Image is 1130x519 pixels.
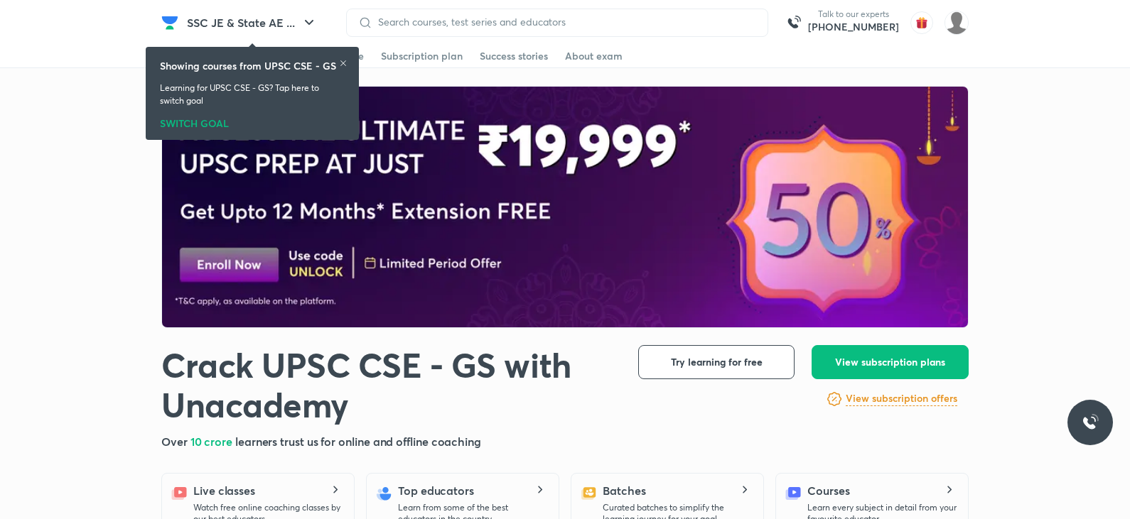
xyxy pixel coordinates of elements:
span: View subscription plans [835,355,945,369]
h5: Courses [807,482,849,499]
h1: Crack UPSC CSE - GS with Unacademy [161,345,615,425]
img: ttu [1082,414,1099,431]
a: Subscription plan [381,45,463,67]
div: Success stories [480,49,548,63]
a: [PHONE_NUMBER] [808,20,899,34]
span: 10 crore [190,434,235,449]
button: SSC JE & State AE ... [178,9,326,37]
img: Company Logo [161,14,178,31]
input: Search courses, test series and educators [372,16,756,28]
h6: Showing courses from UPSC CSE - GS [160,58,336,73]
h5: Top educators [398,482,474,499]
img: call-us [780,9,808,37]
a: View subscription offers [846,390,957,408]
h5: Live classes [193,482,255,499]
div: Subscription plan [381,49,463,63]
p: Talk to our experts [808,9,899,20]
h6: View subscription offers [846,391,957,406]
img: avatar [910,11,933,34]
button: View subscription plans [812,345,969,379]
a: Success stories [480,45,548,67]
img: Koti [945,11,969,35]
div: About exam [565,49,623,63]
div: SWITCH GOAL [160,113,345,129]
a: About exam [565,45,623,67]
h5: Batches [603,482,645,499]
span: Over [161,434,190,449]
button: Try learning for free [638,345,795,379]
p: Learning for UPSC CSE - GS? Tap here to switch goal [160,82,345,107]
span: Try learning for free [671,355,763,369]
span: learners trust us for online and offline coaching [235,434,481,449]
